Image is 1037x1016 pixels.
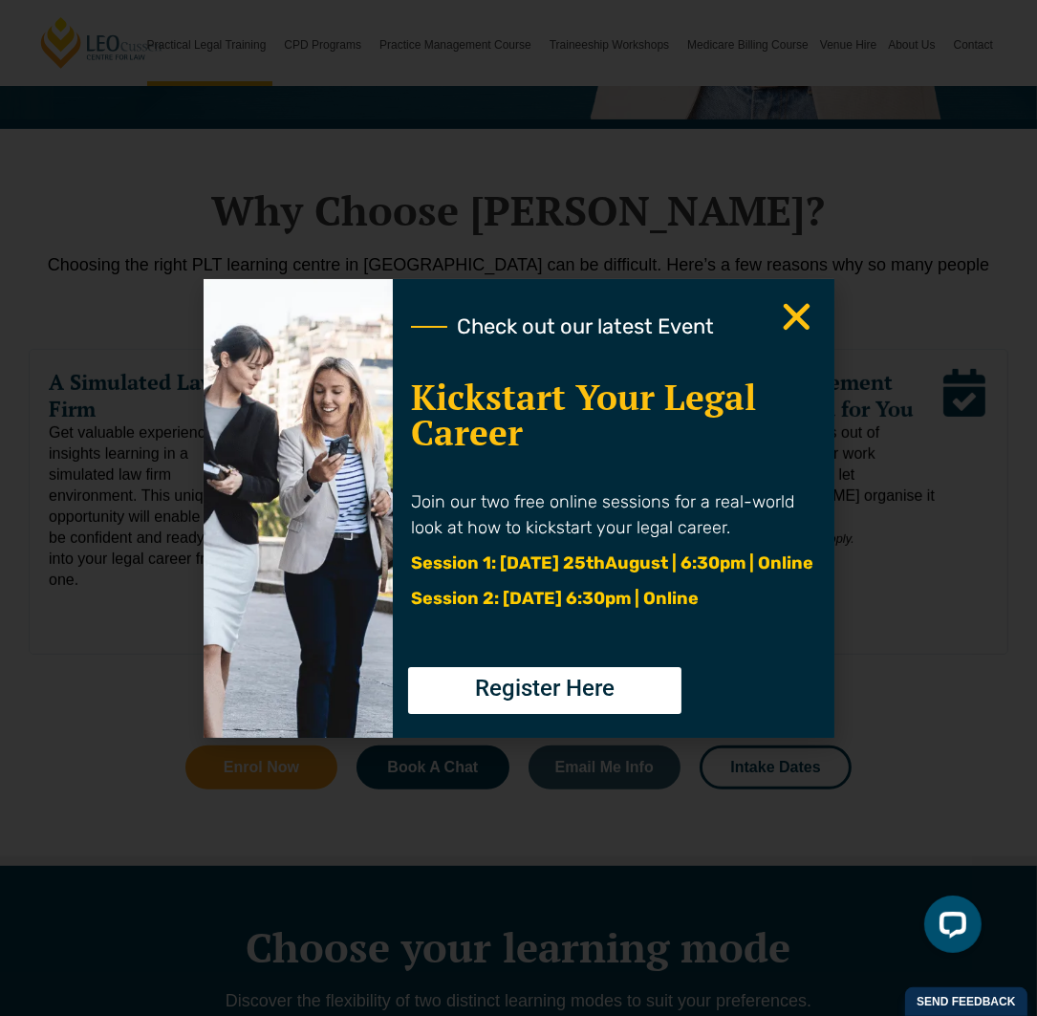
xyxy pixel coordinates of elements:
[605,552,813,573] span: August | 6:30pm | Online
[586,552,605,573] span: th
[457,316,714,337] span: Check out our latest Event
[778,298,815,335] a: Close
[411,491,794,538] span: Join our two free online sessions for a real-world look at how to kickstart your legal career.
[909,888,989,968] iframe: LiveChat chat widget
[411,588,699,609] span: Session 2: [DATE] 6:30pm | Online
[408,667,681,714] a: Register Here
[411,374,756,456] a: Kickstart Your Legal Career
[411,552,586,573] span: Session 1: [DATE] 25
[475,677,615,700] span: Register Here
